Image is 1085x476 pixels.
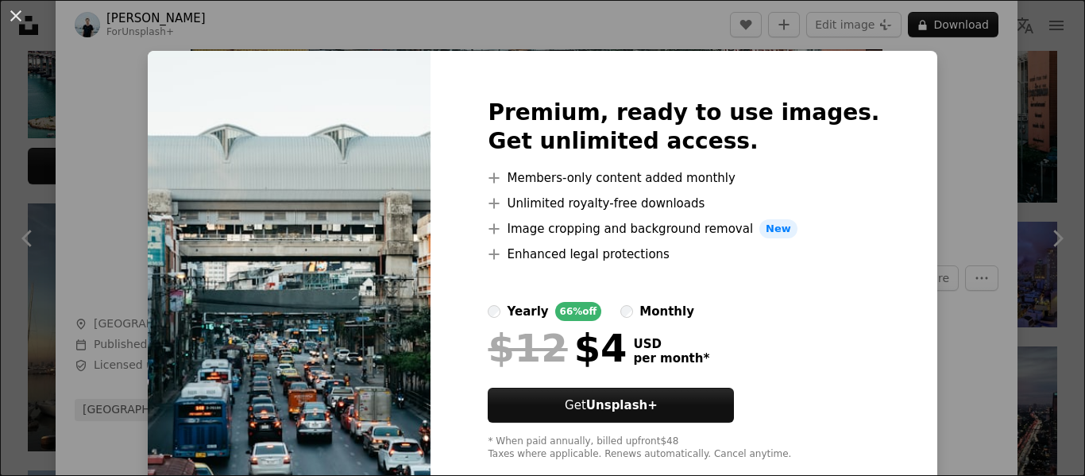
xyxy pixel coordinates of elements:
span: $12 [488,327,567,369]
li: Members-only content added monthly [488,168,879,188]
strong: Unsplash+ [586,398,658,412]
div: * When paid annually, billed upfront $48 Taxes where applicable. Renews automatically. Cancel any... [488,435,879,461]
button: GetUnsplash+ [488,388,734,423]
input: yearly66%off [488,305,500,318]
li: Enhanced legal protections [488,245,879,264]
li: Image cropping and background removal [488,219,879,238]
span: USD [633,337,709,351]
input: monthly [620,305,633,318]
div: $4 [488,327,627,369]
div: yearly [507,302,548,321]
div: 66% off [555,302,602,321]
h2: Premium, ready to use images. Get unlimited access. [488,99,879,156]
li: Unlimited royalty-free downloads [488,194,879,213]
span: per month * [633,351,709,366]
span: New [759,219,797,238]
div: monthly [639,302,694,321]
